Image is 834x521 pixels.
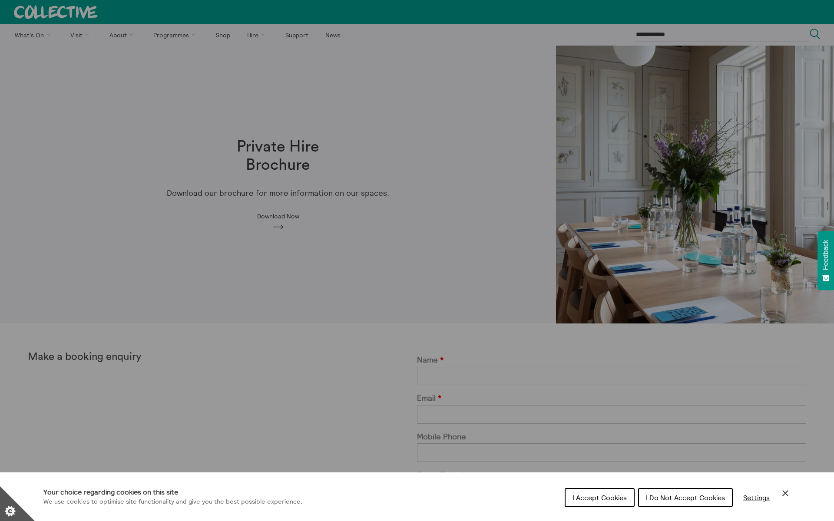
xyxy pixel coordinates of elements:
[736,489,777,506] button: Settings
[43,487,302,497] h1: Your choice regarding cookies on this site
[817,231,834,290] button: Feedback - Show survey
[780,488,791,498] button: Close Cookie Control
[573,493,627,502] span: I Accept Cookies
[43,497,302,507] p: We use cookies to optimise site functionality and give you the best possible experience.
[638,488,733,507] button: I Do Not Accept Cookies
[565,488,635,507] button: I Accept Cookies
[743,493,770,502] span: Settings
[646,493,725,502] span: I Do Not Accept Cookies
[822,240,830,270] span: Feedback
